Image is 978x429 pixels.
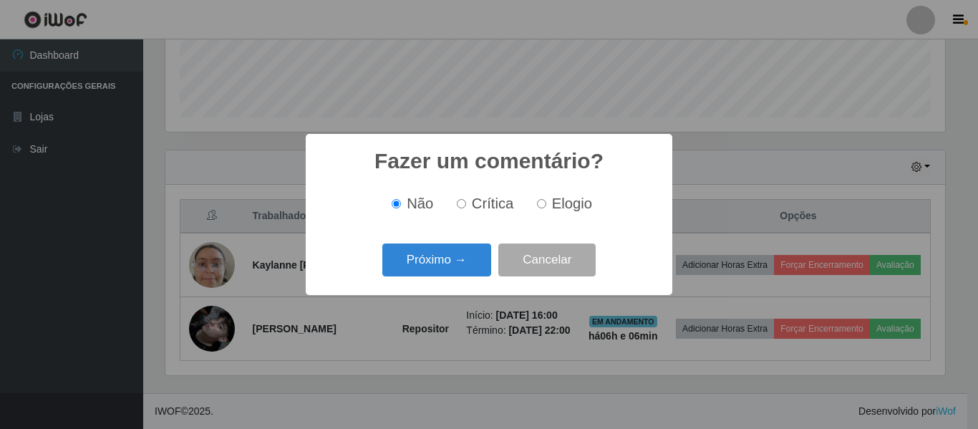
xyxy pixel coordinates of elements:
input: Não [392,199,401,208]
button: Próximo → [382,244,491,277]
h2: Fazer um comentário? [374,148,604,174]
button: Cancelar [498,244,596,277]
input: Crítica [457,199,466,208]
span: Elogio [552,196,592,211]
span: Não [407,196,433,211]
input: Elogio [537,199,546,208]
span: Crítica [472,196,514,211]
